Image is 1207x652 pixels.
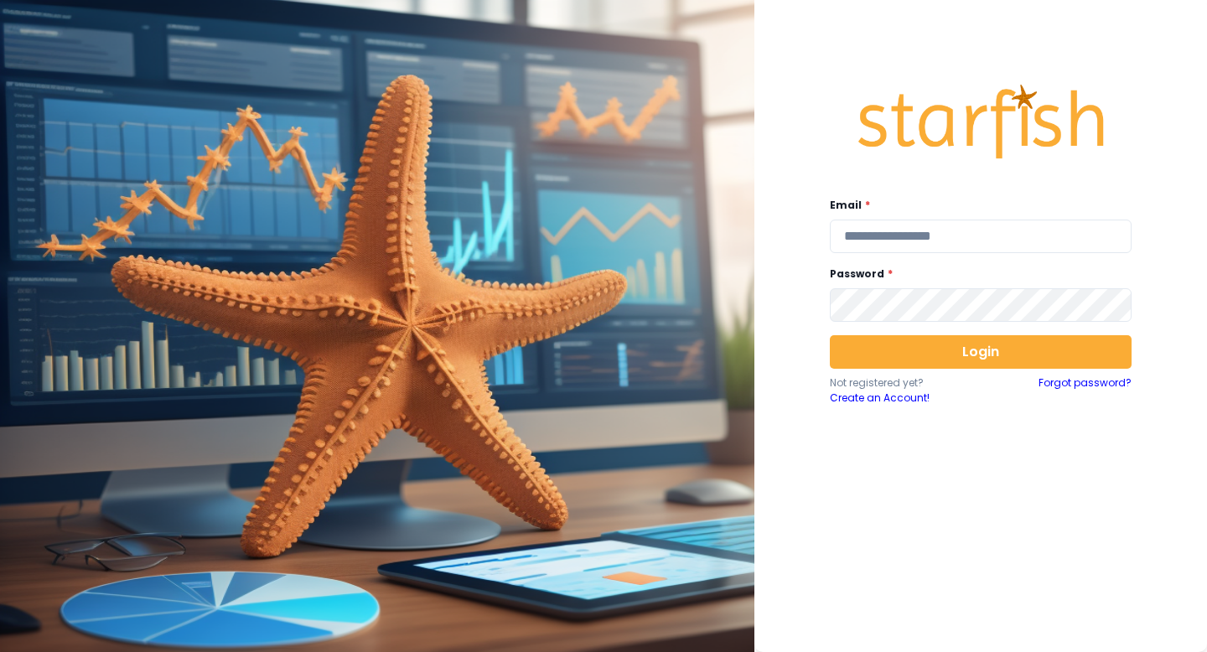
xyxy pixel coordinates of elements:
[830,375,981,391] p: Not registered yet?
[1039,375,1132,406] a: Forgot password?
[830,391,981,406] a: Create an Account!
[830,266,1122,282] label: Password
[830,335,1132,369] button: Login
[830,198,1122,213] label: Email
[855,69,1106,174] img: Logo.42cb71d561138c82c4ab.png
